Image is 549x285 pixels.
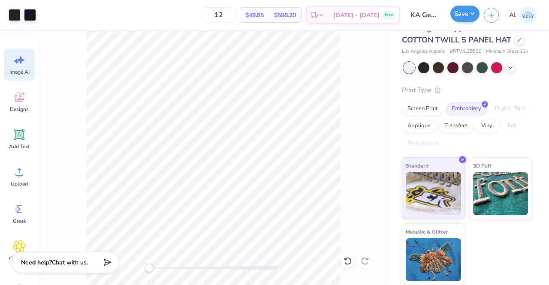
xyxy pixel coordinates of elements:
strong: Need help? [21,258,52,267]
a: AL [505,6,540,24]
div: Embroidery [446,102,487,115]
span: Clipart & logos [5,255,33,269]
img: Ashlyn Lebas [519,6,537,24]
input: – – [202,7,235,23]
img: 3D Puff [473,172,528,215]
span: Upload [11,180,28,187]
div: Print Type [402,85,532,95]
span: Los Angeles Apparel [402,48,446,55]
span: Designs [10,106,29,113]
div: Screen Print [402,102,443,115]
span: Metallic & Glitter [406,227,448,236]
span: Free [385,12,393,18]
div: Digital Print [489,102,531,115]
span: 3D Puff [473,161,491,170]
div: Rhinestones [402,137,443,150]
img: Standard [406,172,461,215]
span: $49.85 [245,11,264,20]
span: # RTWLSB500 [450,48,482,55]
button: Save [450,6,480,22]
div: Transfers [439,120,473,132]
div: Applique [402,120,436,132]
img: Metallic & Glitter [406,238,461,281]
div: Foil [502,120,522,132]
span: Chat with us. [52,258,88,267]
span: Standard [406,161,428,170]
span: $598.20 [274,11,296,20]
span: [DATE] - [DATE] [333,11,380,20]
div: Vinyl [476,120,500,132]
span: Minimum Order: 12 + [486,48,529,55]
span: Image AI [9,69,30,75]
input: Untitled Design [404,6,446,24]
span: Greek [13,218,26,225]
span: AL [509,10,517,20]
span: Add Text [9,143,30,150]
div: Accessibility label [145,264,154,272]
